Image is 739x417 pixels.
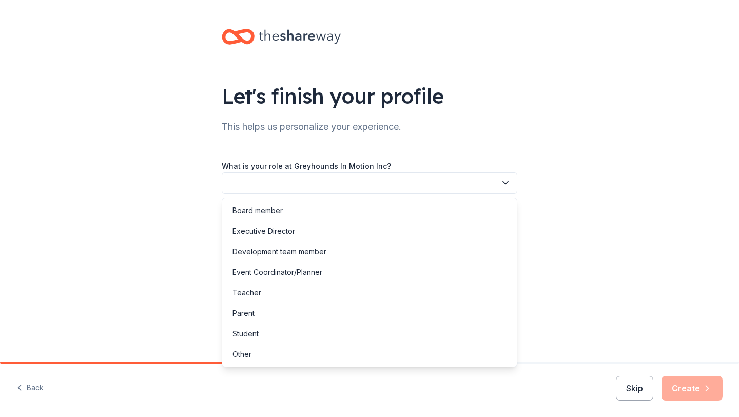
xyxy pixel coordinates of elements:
div: Executive Director [232,225,295,237]
div: Other [232,348,251,361]
div: Teacher [232,287,261,299]
div: Development team member [232,245,326,258]
div: Event Coordinator/Planner [232,266,322,278]
div: Student [232,328,259,340]
div: Board member [232,204,283,217]
div: Parent [232,307,255,319]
